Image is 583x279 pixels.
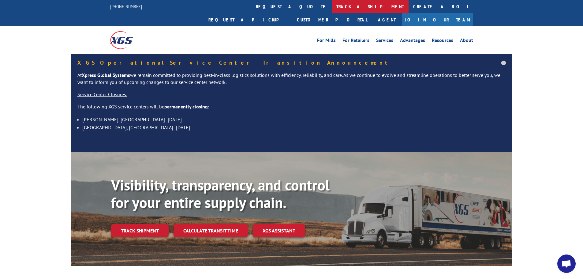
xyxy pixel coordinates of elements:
a: For Mills [317,38,336,45]
a: Advantages [400,38,425,45]
a: Services [376,38,393,45]
p: The following XGS service centers will be : [77,103,506,115]
a: XGS ASSISTANT [253,224,305,237]
a: Join Our Team [402,13,473,26]
a: For Retailers [342,38,369,45]
strong: Xpress Global Systems [82,72,130,78]
u: Service Center Closures: [77,91,127,97]
a: Open chat [557,254,576,273]
a: Agent [372,13,402,26]
li: [PERSON_NAME], [GEOGRAPHIC_DATA]- [DATE] [82,115,506,123]
strong: permanently closing [164,104,208,110]
a: [PHONE_NUMBER] [110,3,142,9]
a: Calculate transit time [174,224,248,237]
a: Track shipment [111,224,169,237]
a: About [460,38,473,45]
a: Request a pickup [204,13,292,26]
b: Visibility, transparency, and control for your entire supply chain. [111,175,330,212]
h5: XGS Operational Service Center Transition Announcement [77,60,506,66]
p: At we remain committed to providing best-in-class logistics solutions with efficiency, reliabilit... [77,72,506,91]
a: Customer Portal [292,13,372,26]
li: [GEOGRAPHIC_DATA], [GEOGRAPHIC_DATA]- [DATE] [82,123,506,131]
a: Resources [432,38,453,45]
